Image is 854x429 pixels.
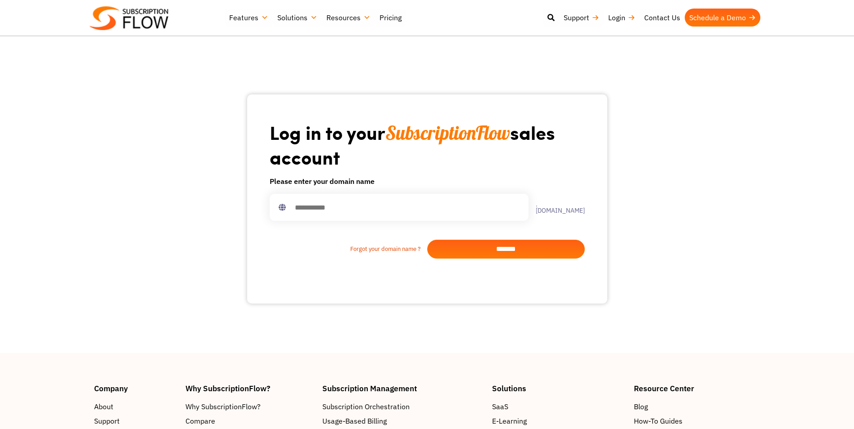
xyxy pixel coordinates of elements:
h4: Company [94,384,177,392]
span: Support [94,416,120,426]
a: SaaS [492,401,625,412]
a: E-Learning [492,416,625,426]
label: .[DOMAIN_NAME] [529,201,585,214]
a: Solutions [273,9,322,27]
h1: Log in to your sales account [270,121,585,169]
span: How-To Guides [634,416,682,426]
a: Resources [322,9,375,27]
a: Support [94,416,177,426]
a: Usage-Based Billing [322,416,483,426]
img: Subscriptionflow [90,6,168,30]
span: Compare [185,416,215,426]
a: About [94,401,177,412]
a: Blog [634,401,760,412]
h4: Why SubscriptionFlow? [185,384,313,392]
h4: Resource Center [634,384,760,392]
a: Subscription Orchestration [322,401,483,412]
h4: Solutions [492,384,625,392]
span: Usage-Based Billing [322,416,387,426]
a: Schedule a Demo [685,9,760,27]
a: Why SubscriptionFlow? [185,401,313,412]
a: Contact Us [640,9,685,27]
a: Pricing [375,9,406,27]
span: SubscriptionFlow [385,121,510,145]
a: Compare [185,416,313,426]
span: E-Learning [492,416,527,426]
span: Subscription Orchestration [322,401,410,412]
a: How-To Guides [634,416,760,426]
a: Login [604,9,640,27]
h6: Please enter your domain name [270,176,585,187]
a: Features [225,9,273,27]
h4: Subscription Management [322,384,483,392]
a: Support [559,9,604,27]
span: About [94,401,113,412]
span: SaaS [492,401,508,412]
span: Why SubscriptionFlow? [185,401,261,412]
a: Forgot your domain name ? [270,245,427,254]
span: Blog [634,401,648,412]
